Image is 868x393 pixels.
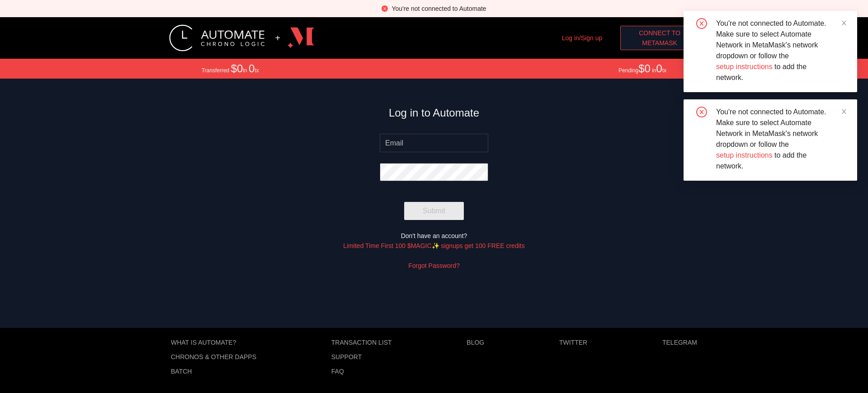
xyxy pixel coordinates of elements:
a: Twitter [559,339,587,346]
span: $0 [638,62,651,75]
span: close [841,20,847,26]
a: setup instructions [716,151,773,159]
a: Telegram [662,339,697,346]
a: Blog [467,339,484,346]
a: setup instructions [716,63,773,70]
span: 0 [249,62,255,75]
div: Transferred in tx [202,62,259,75]
span: Don't have an account? [401,232,467,239]
span: close-circle [696,18,707,31]
span: Connect to [639,28,680,38]
button: Connect toMetaMask [620,26,699,50]
span: close-circle [696,107,707,119]
span: 0 [656,62,662,75]
h3: Log in to Automate [389,106,479,120]
div: You're not connected to Automate [392,4,486,14]
a: Limited Time First 100 $MAGIC✨ signups get 100 FREE credits [343,242,524,249]
input: Email [380,134,488,152]
a: What is Automate? [171,339,256,346]
span: close [841,108,847,115]
span: You're not connected to Automate. Make sure to select Automate Network in MetaMask's network drop... [716,19,826,81]
a: Chronos & other dApps [171,353,256,360]
span: MetaMask [642,38,677,48]
a: FAQ [331,368,392,375]
a: Support [331,353,392,360]
div: Pending in tx [618,62,666,75]
a: Forgot Password? [408,262,460,269]
span: close-circle [382,5,388,12]
a: Transaction list [331,339,392,346]
span: $0 [231,62,243,75]
span: You're not connected to Automate. Make sure to select Automate Network in MetaMask's network drop... [716,108,826,170]
a: Batch [171,368,256,375]
button: Submit [404,202,464,220]
img: logo [169,24,264,51]
div: + [275,33,281,43]
a: Log in/Sign up [562,34,603,42]
img: logo [288,24,315,51]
